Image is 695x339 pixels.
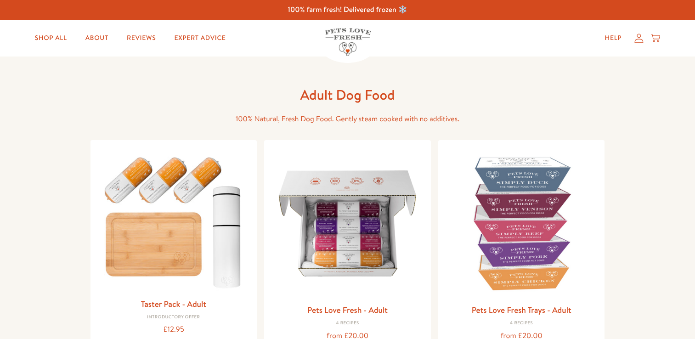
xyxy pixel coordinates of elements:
a: Reviews [119,29,163,47]
div: Introductory Offer [98,315,250,320]
img: Pets Love Fresh Trays - Adult [446,147,598,299]
a: About [78,29,116,47]
img: Pets Love Fresh [325,28,371,56]
img: Pets Love Fresh - Adult [271,147,424,299]
span: 100% Natural, Fresh Dog Food. Gently steam cooked with no additives. [236,114,459,124]
div: 4 Recipes [271,321,424,326]
a: Pets Love Fresh - Adult [307,304,388,316]
img: Taster Pack - Adult [98,147,250,293]
a: Pets Love Fresh Trays - Adult [472,304,571,316]
a: Shop All [28,29,74,47]
div: £12.95 [98,323,250,336]
a: Expert Advice [167,29,233,47]
a: Help [598,29,629,47]
div: 4 Recipes [446,321,598,326]
a: Taster Pack - Adult [141,298,206,310]
h1: Adult Dog Food [201,86,495,104]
